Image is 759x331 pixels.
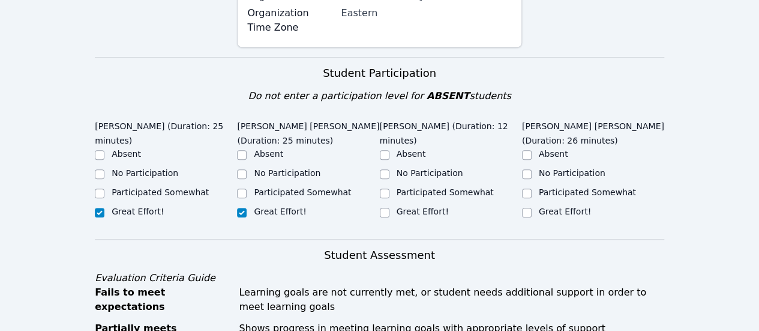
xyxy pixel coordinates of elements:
[112,207,164,216] label: Great Effort!
[95,285,232,314] div: Fails to meet expectations
[380,115,522,148] legend: [PERSON_NAME] (Duration: 12 minutes)
[522,115,664,148] legend: [PERSON_NAME] [PERSON_NAME] (Duration: 26 minutes)
[539,207,591,216] label: Great Effort!
[254,187,351,197] label: Participated Somewhat
[112,187,209,197] label: Participated Somewhat
[539,168,605,178] label: No Participation
[397,168,463,178] label: No Participation
[254,149,283,159] label: Absent
[95,65,664,82] h3: Student Participation
[254,207,306,216] label: Great Effort!
[95,247,664,264] h3: Student Assessment
[239,285,664,314] div: Learning goals are not currently met, or student needs additional support in order to meet learni...
[341,6,511,20] div: Eastern
[112,168,178,178] label: No Participation
[397,187,494,197] label: Participated Somewhat
[254,168,320,178] label: No Participation
[427,90,469,102] span: ABSENT
[397,207,449,216] label: Great Effort!
[95,115,237,148] legend: [PERSON_NAME] (Duration: 25 minutes)
[112,149,141,159] label: Absent
[95,89,664,103] div: Do not enter a participation level for students
[95,271,664,285] div: Evaluation Criteria Guide
[539,149,568,159] label: Absent
[237,115,379,148] legend: [PERSON_NAME] [PERSON_NAME] (Duration: 25 minutes)
[539,187,636,197] label: Participated Somewhat
[397,149,426,159] label: Absent
[247,6,334,35] label: Organization Time Zone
